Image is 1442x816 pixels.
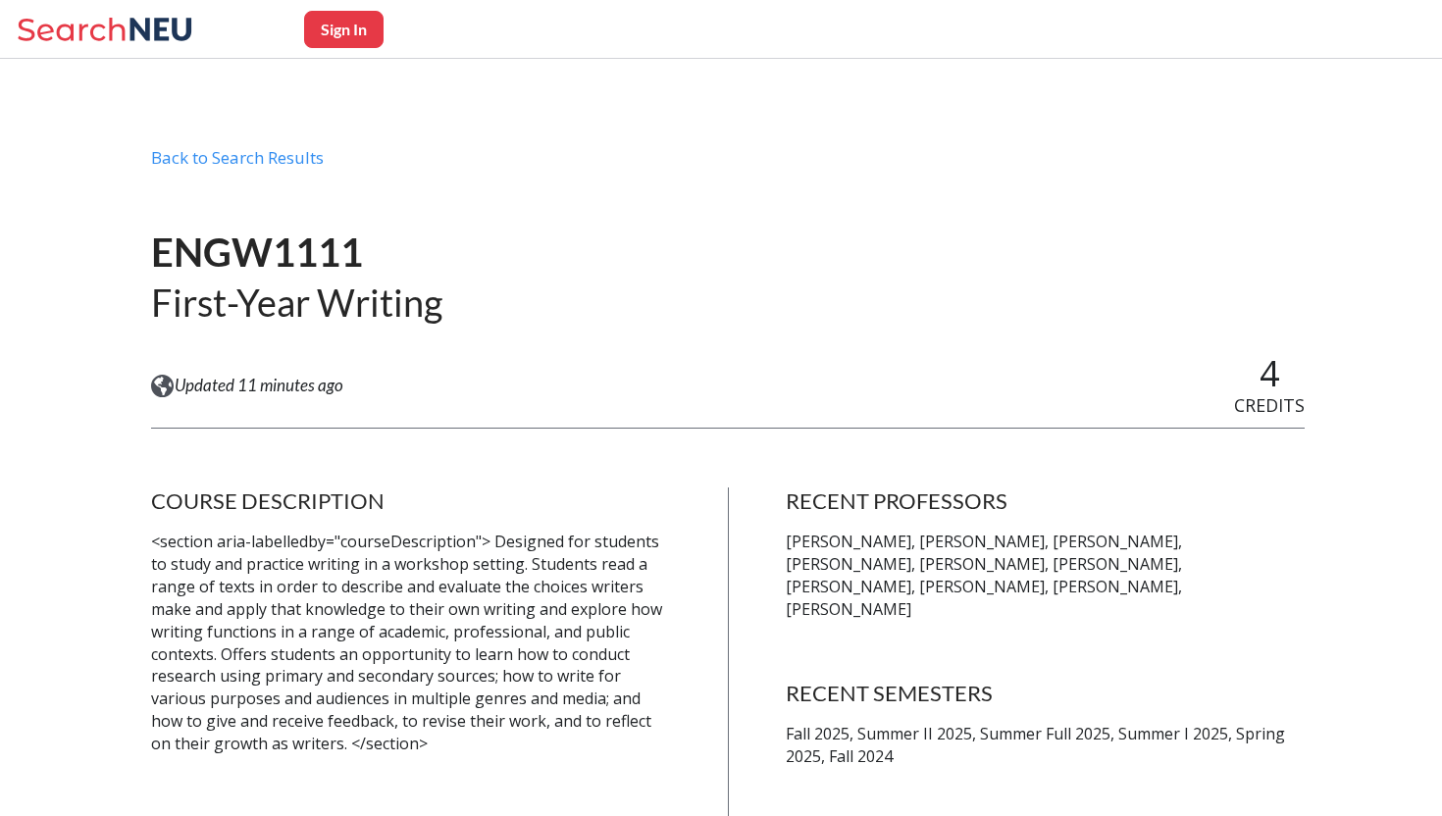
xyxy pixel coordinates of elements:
h1: ENGW1111 [151,228,442,278]
span: 4 [1260,349,1280,397]
p: <section aria-labelledby="courseDescription"> Designed for students to study and practice writing... [151,531,670,755]
button: Sign In [304,11,384,48]
p: [PERSON_NAME], [PERSON_NAME], [PERSON_NAME], [PERSON_NAME], [PERSON_NAME], [PERSON_NAME], [PERSON... [786,531,1305,620]
h4: RECENT SEMESTERS [786,680,1305,707]
span: CREDITS [1234,393,1305,417]
h4: RECENT PROFESSORS [786,487,1305,515]
div: Back to Search Results [151,147,1305,184]
p: Fall 2025, Summer II 2025, Summer Full 2025, Summer I 2025, Spring 2025, Fall 2024 [786,723,1305,768]
h4: COURSE DESCRIPTION [151,487,670,515]
span: Updated 11 minutes ago [175,375,343,396]
h2: First-Year Writing [151,279,442,327]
